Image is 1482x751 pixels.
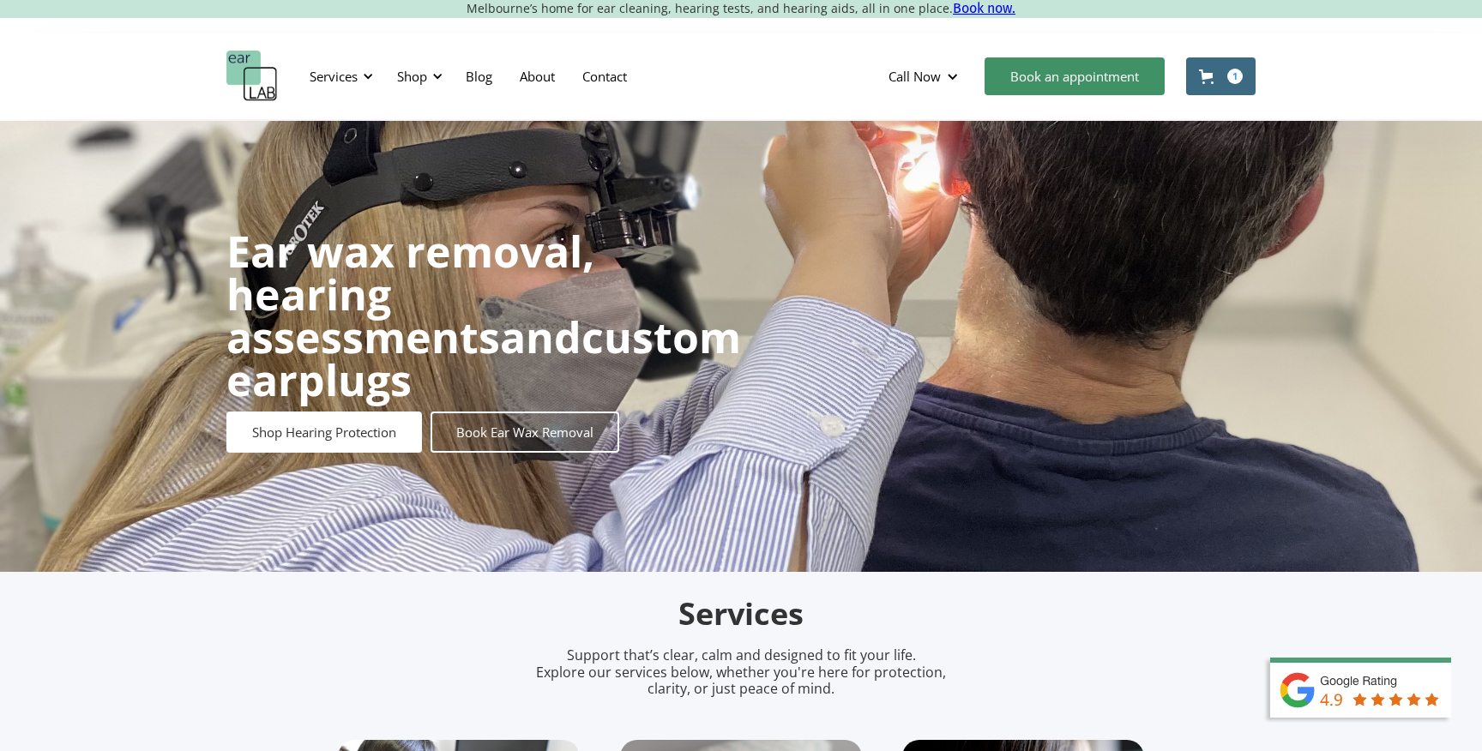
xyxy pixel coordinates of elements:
div: Shop [397,68,427,85]
div: Shop [387,51,448,102]
p: Support that’s clear, calm and designed to fit your life. Explore our services below, whether you... [514,647,968,697]
div: 1 [1227,69,1243,84]
div: Call Now [875,51,976,102]
div: Call Now [889,68,941,85]
a: home [226,51,278,102]
h2: Services [338,594,1144,634]
a: Book Ear Wax Removal [431,412,619,453]
a: Contact [569,51,641,101]
strong: Ear wax removal, hearing assessments [226,222,594,366]
a: Blog [452,51,506,101]
a: About [506,51,569,101]
a: Shop Hearing Protection [226,412,422,453]
h1: and [226,230,741,401]
a: Open cart containing 1 items [1186,57,1256,95]
strong: custom earplugs [226,308,741,409]
div: Services [310,68,358,85]
a: Book an appointment [985,57,1165,95]
div: Services [299,51,378,102]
